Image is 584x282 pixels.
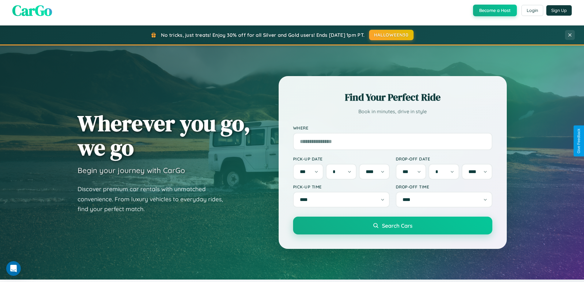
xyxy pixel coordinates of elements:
h2: Find Your Perfect Ride [293,91,492,104]
h1: Wherever you go, we go [78,111,250,160]
label: Pick-up Time [293,184,390,189]
p: Book in minutes, drive in style [293,107,492,116]
span: Search Cars [382,222,412,229]
h3: Begin your journey with CarGo [78,166,185,175]
label: Drop-off Date [396,156,492,161]
button: Sign Up [546,5,572,16]
p: Discover premium car rentals with unmatched convenience. From luxury vehicles to everyday rides, ... [78,184,231,214]
label: Pick-up Date [293,156,390,161]
label: Drop-off Time [396,184,492,189]
button: Become a Host [473,5,517,16]
button: HALLOWEEN30 [369,30,414,40]
span: No tricks, just treats! Enjoy 30% off for all Silver and Gold users! Ends [DATE] 1pm PT. [161,32,365,38]
iframe: Intercom live chat [6,261,21,276]
button: Search Cars [293,217,492,234]
button: Login [521,5,543,16]
label: Where [293,125,492,130]
div: Give Feedback [577,129,581,153]
span: CarGo [12,0,52,21]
